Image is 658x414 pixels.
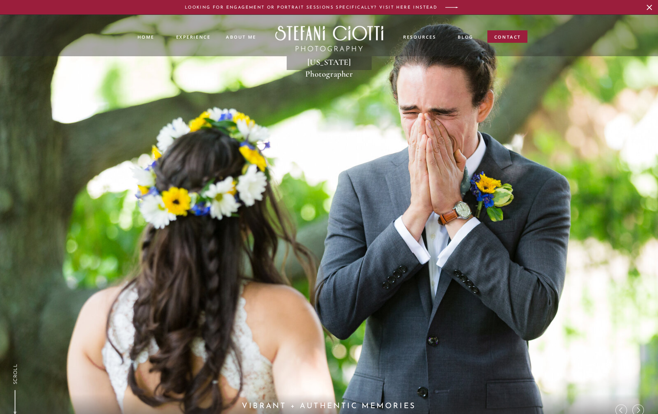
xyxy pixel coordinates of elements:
a: experience [176,33,210,39]
a: blog [458,33,473,41]
a: LOOKING FOR ENGAGEMENT or PORTRAIT SESSIONS SPECIFICALLY? VISIT HERE INSTEAD [184,4,439,10]
a: resources [403,33,437,41]
h2: VIBRANT + Authentic Memories [235,400,423,410]
a: SCROLL [11,364,19,384]
a: ABOUT ME [226,33,257,40]
a: Home [137,33,154,40]
h1: [US_STATE] Photographer [291,57,368,69]
a: contact [494,33,521,43]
